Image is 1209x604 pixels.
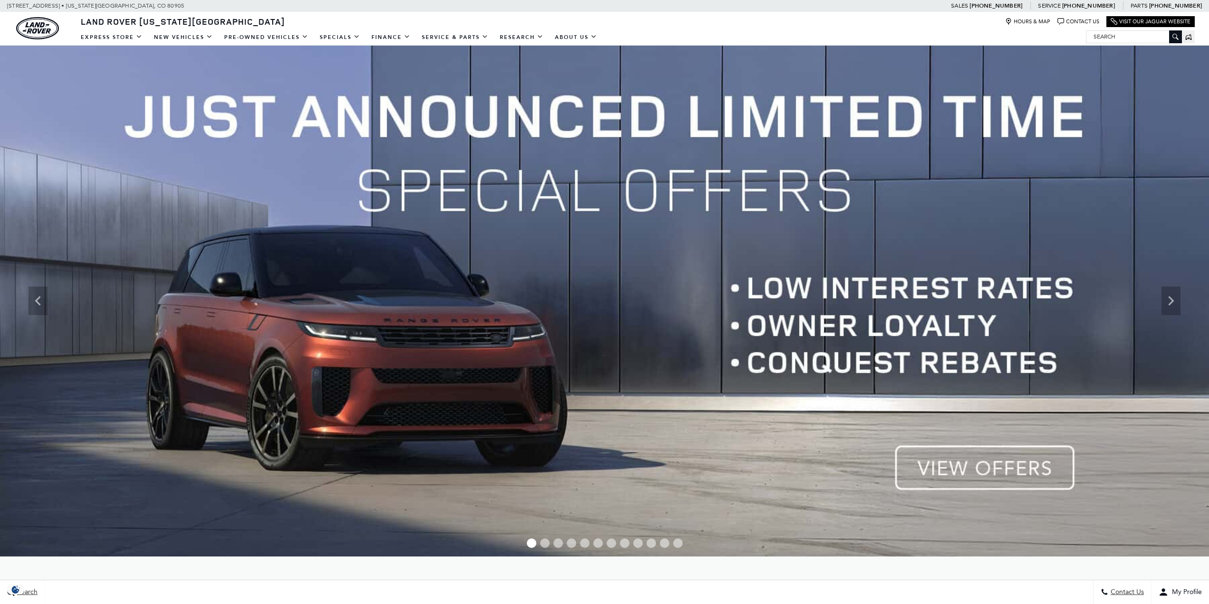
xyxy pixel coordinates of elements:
a: Finance [366,29,416,46]
span: Go to slide 3 [553,538,563,548]
a: land-rover [16,17,59,39]
span: Go to slide 7 [607,538,616,548]
span: Go to slide 5 [580,538,590,548]
span: Go to slide 9 [633,538,643,548]
span: Sales [951,2,968,9]
span: Go to slide 8 [620,538,629,548]
span: Go to slide 2 [540,538,550,548]
a: Pre-Owned Vehicles [219,29,314,46]
a: Contact Us [1057,18,1099,25]
a: Specials [314,29,366,46]
a: Research [494,29,549,46]
a: [PHONE_NUMBER] [1062,2,1115,10]
span: My Profile [1168,588,1202,596]
span: Go to slide 1 [527,538,536,548]
span: Go to slide 4 [567,538,576,548]
button: Open user profile menu [1152,580,1209,604]
a: New Vehicles [148,29,219,46]
nav: Main Navigation [75,29,603,46]
a: EXPRESS STORE [75,29,148,46]
span: Parts [1131,2,1148,9]
div: Next [1161,287,1180,315]
span: Go to slide 12 [673,538,683,548]
a: About Us [549,29,603,46]
span: Go to slide 6 [593,538,603,548]
a: Service & Parts [416,29,494,46]
a: Land Rover [US_STATE][GEOGRAPHIC_DATA] [75,16,291,27]
a: Visit Our Jaguar Website [1111,18,1190,25]
div: Previous [29,287,48,315]
span: Service [1038,2,1060,9]
span: Land Rover [US_STATE][GEOGRAPHIC_DATA] [81,16,285,27]
section: Click to Open Cookie Consent Modal [5,585,27,594]
a: Hours & Map [1005,18,1050,25]
a: [PHONE_NUMBER] [970,2,1022,10]
a: [STREET_ADDRESS] • [US_STATE][GEOGRAPHIC_DATA], CO 80905 [7,2,184,9]
a: [PHONE_NUMBER] [1149,2,1202,10]
span: Go to slide 11 [660,538,669,548]
img: Opt-Out Icon [5,585,27,594]
img: Land Rover [16,17,59,39]
span: Go to slide 10 [647,538,656,548]
span: Contact Us [1108,588,1144,596]
input: Search [1086,31,1181,42]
